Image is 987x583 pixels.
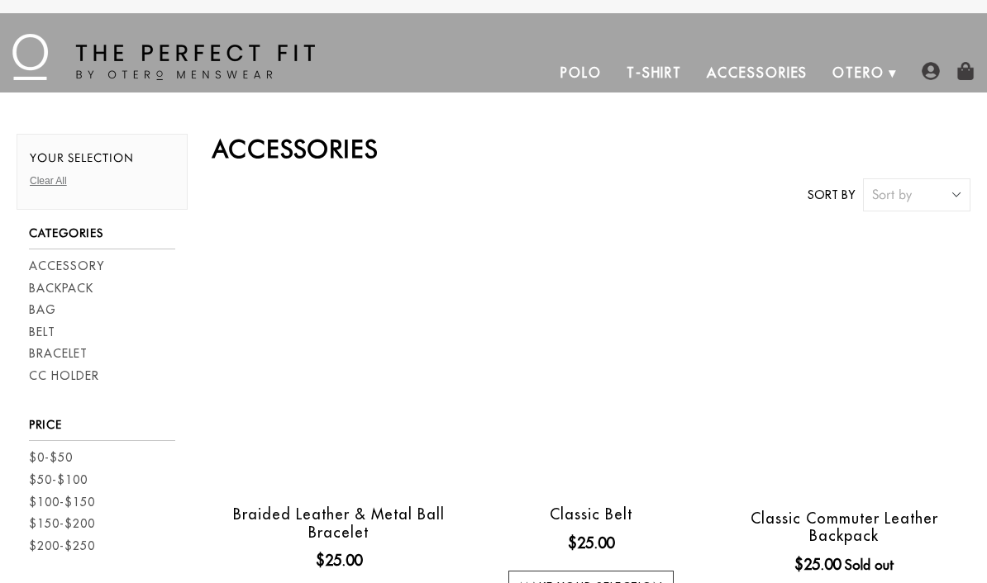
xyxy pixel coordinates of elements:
[751,509,938,546] a: Classic Commuter Leather Backpack
[29,258,104,275] a: Accessory
[29,515,95,533] a: $150-$200
[29,301,56,319] a: Bag
[694,53,820,92] a: Accessories
[722,237,966,485] a: leather backpack
[614,53,694,92] a: T-Shirt
[29,418,175,441] h3: Price
[29,367,99,385] a: CC Holder
[820,53,897,92] a: Otero
[29,345,88,363] a: Bracelet
[29,449,73,467] a: $0-$50
[29,324,55,341] a: Belt
[550,505,632,524] a: Classic Belt
[845,557,894,573] span: Sold out
[29,472,88,489] a: $50-$100
[956,62,975,80] img: shopping-bag-icon.png
[316,549,362,571] ins: $25.00
[233,505,445,542] a: Braided Leather & Metal Ball Bracelet
[29,494,95,511] a: $100-$150
[794,553,841,576] ins: $25.00
[29,280,93,297] a: Backpack
[30,151,174,173] h2: Your selection
[568,532,614,554] ins: $25.00
[217,237,461,481] a: black braided leather bracelet
[212,134,970,164] h2: Accessories
[808,187,855,204] label: Sort by
[29,226,175,249] h3: Categories
[548,53,614,92] a: Polo
[922,62,940,80] img: user-account-icon.png
[29,538,95,555] a: $200-$250
[12,34,315,80] img: The Perfect Fit - by Otero Menswear - Logo
[470,237,714,481] a: otero menswear classic black leather belt
[30,175,67,187] a: Clear All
